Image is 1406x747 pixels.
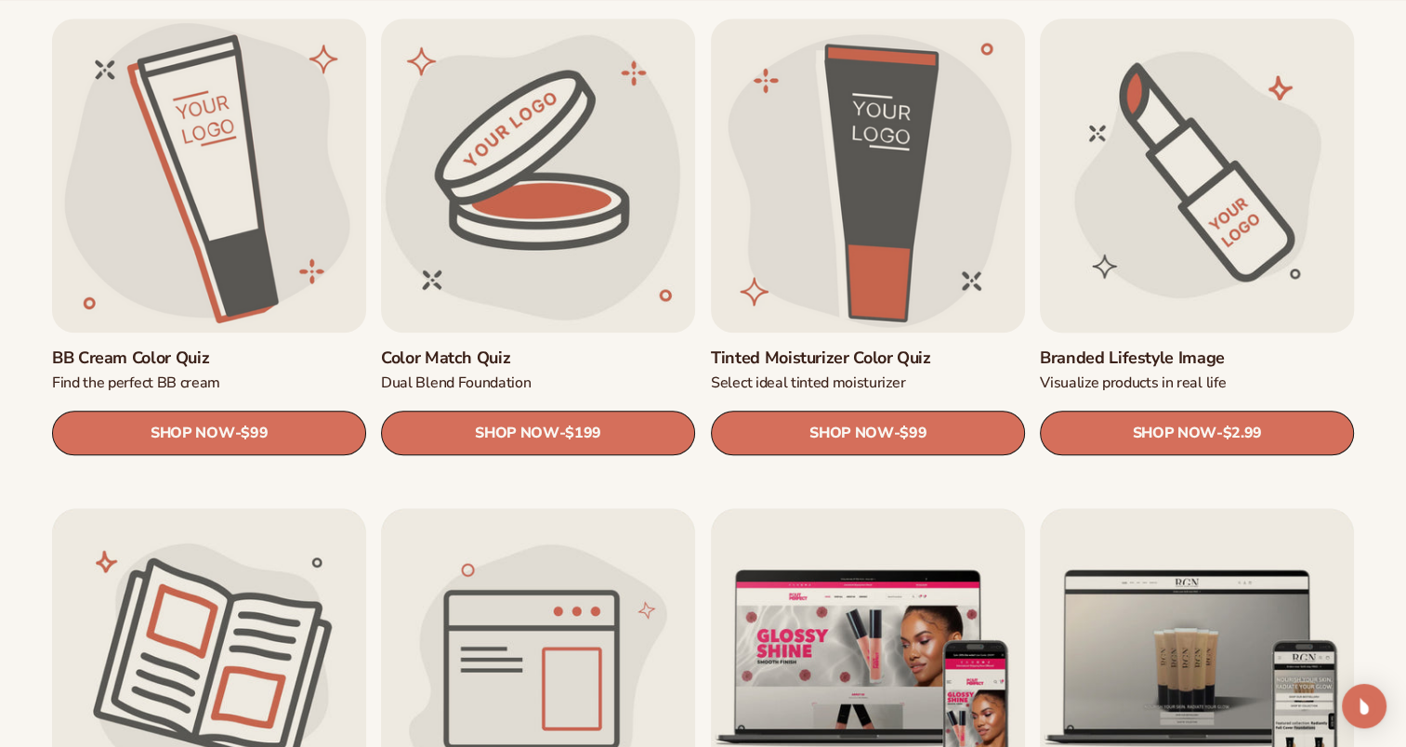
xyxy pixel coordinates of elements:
span: $99 [900,426,926,443]
span: SHOP NOW [809,425,893,442]
span: $99 [241,426,268,443]
a: SHOP NOW- $99 [711,412,1025,456]
span: $2.99 [1222,426,1261,443]
a: Branded Lifestyle Image [1040,347,1354,369]
a: SHOP NOW- $2.99 [1040,412,1354,456]
span: SHOP NOW [151,425,234,442]
span: SHOP NOW [1132,425,1215,442]
div: Open Intercom Messenger [1342,684,1386,728]
span: SHOP NOW [475,425,558,442]
a: Tinted Moisturizer Color Quiz [711,347,1025,369]
a: SHOP NOW- $199 [381,412,695,456]
a: Color Match Quiz [381,347,695,369]
a: BB Cream Color Quiz [52,347,366,369]
a: SHOP NOW- $99 [52,412,366,456]
span: $199 [566,426,602,443]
